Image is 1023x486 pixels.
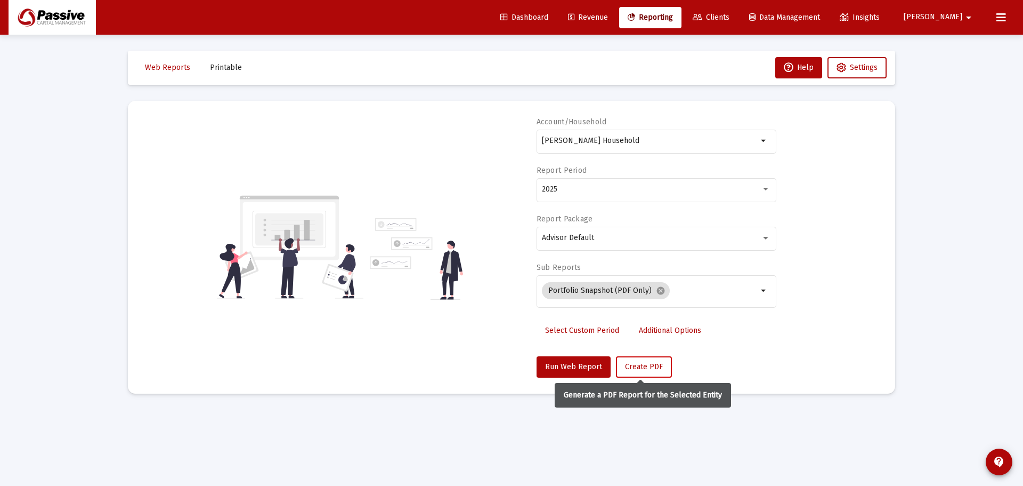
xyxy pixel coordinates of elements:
[962,7,975,28] mat-icon: arrow_drop_down
[619,7,681,28] a: Reporting
[616,356,672,378] button: Create PDF
[210,63,242,72] span: Printable
[542,137,758,145] input: Search or select an account or household
[827,57,887,78] button: Settings
[545,326,619,335] span: Select Custom Period
[542,280,758,301] mat-chip-list: Selection
[145,63,190,72] span: Web Reports
[749,13,820,22] span: Data Management
[559,7,616,28] a: Revenue
[542,282,670,299] mat-chip: Portfolio Snapshot (PDF Only)
[217,194,363,300] img: reporting
[542,185,557,194] span: 2025
[993,456,1005,468] mat-icon: contact_support
[625,362,663,371] span: Create PDF
[500,13,548,22] span: Dashboard
[775,57,822,78] button: Help
[17,7,88,28] img: Dashboard
[492,7,557,28] a: Dashboard
[693,13,729,22] span: Clients
[542,233,594,242] span: Advisor Default
[545,362,602,371] span: Run Web Report
[537,356,611,378] button: Run Web Report
[904,13,962,22] span: [PERSON_NAME]
[741,7,829,28] a: Data Management
[840,13,880,22] span: Insights
[850,63,878,72] span: Settings
[537,117,607,126] label: Account/Household
[537,166,587,175] label: Report Period
[537,263,581,272] label: Sub Reports
[784,63,814,72] span: Help
[628,13,673,22] span: Reporting
[684,7,738,28] a: Clients
[758,284,770,297] mat-icon: arrow_drop_down
[568,13,608,22] span: Revenue
[656,286,665,296] mat-icon: cancel
[201,57,250,78] button: Printable
[831,7,888,28] a: Insights
[136,57,199,78] button: Web Reports
[370,218,463,300] img: reporting-alt
[639,326,701,335] span: Additional Options
[891,6,988,28] button: [PERSON_NAME]
[537,214,593,224] label: Report Package
[758,134,770,147] mat-icon: arrow_drop_down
